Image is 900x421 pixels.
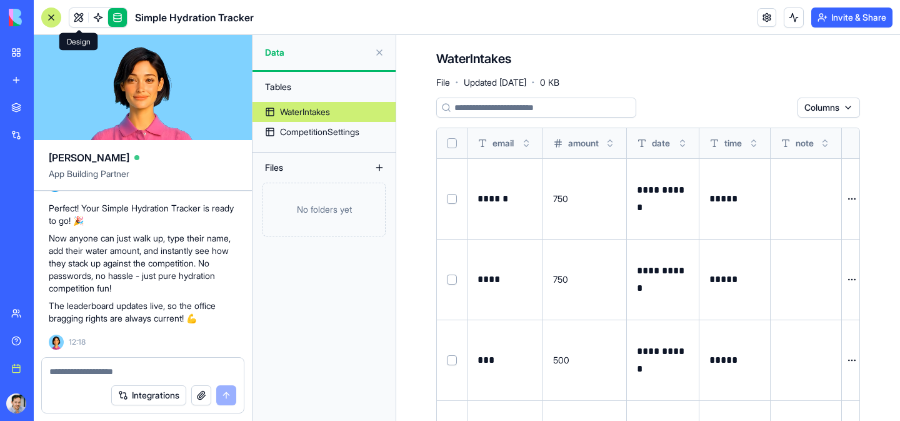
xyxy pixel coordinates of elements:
[747,137,760,150] button: Toggle sort
[796,137,814,150] span: note
[280,106,330,118] div: WaterIntakes
[265,46,369,59] span: Data
[252,102,396,122] a: WaterIntakes
[49,168,237,190] span: App Building Partner
[447,194,457,204] button: Select row
[455,73,459,93] span: ·
[252,183,396,236] a: No folders yet
[553,193,568,204] span: 750
[49,232,237,295] p: Now anyone can just walk up, type their name, add their water amount, and instantly see how they ...
[652,137,670,150] span: date
[49,202,237,227] p: Perfect! Your Simple Hydration Tracker is ready to go! 🎉
[9,9,86,26] img: logo
[531,73,535,93] span: ·
[59,33,98,51] div: Design
[447,355,457,365] button: Select row
[135,10,254,25] span: Simple Hydration Tracker
[797,98,860,118] button: Columns
[553,274,568,285] span: 750
[447,275,457,285] button: Select row
[604,137,616,150] button: Toggle sort
[49,335,64,350] img: Ella_00000_wcx2te.png
[6,393,26,413] img: ACg8ocLM_h5ianT_Nakzie7Qtoo5GYVfAD0Y4SP2crYXJQl9L2hezak=s96-c
[259,158,359,178] div: Files
[540,76,559,89] span: 0 KB
[464,76,526,89] span: Updated [DATE]
[520,137,532,150] button: Toggle sort
[49,300,237,325] p: The leaderboard updates live, so the office bragging rights are always current! 💪
[111,385,186,405] button: Integrations
[724,137,742,150] span: time
[436,50,511,68] h4: WaterIntakes
[252,122,396,142] a: CompetitionSettings
[492,137,514,150] span: email
[568,137,599,150] span: amount
[553,355,569,365] span: 500
[49,150,129,165] span: [PERSON_NAME]
[280,126,359,138] div: CompetitionSettings
[811,8,892,28] button: Invite & Share
[436,76,450,89] span: File
[447,138,457,148] button: Select all
[676,137,689,150] button: Toggle sort
[259,77,389,97] div: Tables
[819,137,831,150] button: Toggle sort
[262,183,386,236] div: No folders yet
[69,337,86,347] span: 12:18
